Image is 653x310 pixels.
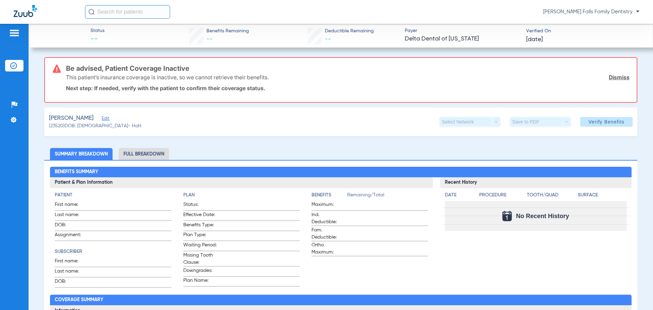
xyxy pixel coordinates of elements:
span: Effective Date: [183,211,217,221]
a: Dismiss [609,74,630,81]
li: Full Breakdown [119,148,169,160]
span: No Recent History [516,213,569,219]
span: DOB: [55,278,88,287]
h3: Be advised, Patient Coverage Inactive [66,65,630,72]
span: [DATE] [526,35,543,44]
span: Verified On [526,28,642,35]
h4: Patient [55,192,171,199]
span: Verify Benefits [588,119,624,125]
span: (23520) DOB: [DEMOGRAPHIC_DATA] - HoH [49,123,141,130]
span: DOB: [55,222,88,231]
h4: Plan [183,192,300,199]
h4: Procedure [479,192,524,199]
li: Summary Breakdown [50,148,113,160]
h4: Date [445,192,473,199]
span: First name: [55,258,88,267]
span: Downgrades: [183,267,217,276]
button: Verify Benefits [580,117,633,127]
span: Last name: [55,268,88,277]
span: Status: [183,201,217,210]
span: Plan Name: [183,277,217,286]
input: Search for patients [85,5,170,19]
span: Ind. Deductible: [312,211,345,226]
span: Delta Dental of [US_STATE] [405,35,520,43]
img: hamburger-icon [9,29,20,37]
app-breakdown-title: Date [445,192,473,201]
span: [PERSON_NAME] [49,114,94,123]
h3: Patient & Plan Information [50,177,433,188]
span: Deductible Remaining [325,28,374,35]
h4: Surface [578,192,626,199]
iframe: Chat Widget [619,277,653,310]
h2: Coverage Summary [50,295,631,306]
span: First name: [55,201,88,210]
span: Fam. Deductible: [312,227,345,241]
img: Zuub Logo [14,5,37,17]
p: This patient’s insurance coverage is inactive, so we cannot retrieve their benefits. [66,74,269,81]
img: Search Icon [88,9,95,15]
h4: Benefits [312,192,347,199]
span: -- [325,36,331,42]
h4: Tooth/Quad [527,192,575,199]
span: Assignment: [55,231,88,241]
span: Ortho Maximum: [312,242,345,256]
span: Status [90,27,104,34]
app-breakdown-title: Tooth/Quad [527,192,575,201]
img: error-icon [53,65,61,73]
span: Maximum: [312,201,345,210]
span: Remaining/Total [347,192,428,201]
span: Last name: [55,211,88,221]
span: Plan Type: [183,231,217,241]
span: Benefits Remaining [206,28,249,35]
h2: Benefits Summary [50,167,631,178]
app-breakdown-title: Procedure [479,192,524,201]
p: Next step: If needed, verify with the patient to confirm their coverage status. [66,85,630,92]
span: Payer [405,27,520,34]
h4: Subscriber [55,248,171,255]
span: Waiting Period: [183,242,217,251]
app-breakdown-title: Surface [578,192,626,201]
span: -- [206,36,213,42]
span: Missing Tooth Clause: [183,252,217,266]
span: Benefits Type: [183,222,217,231]
span: Edit [102,116,108,123]
span: [PERSON_NAME] Falls Family Dentistry [543,9,639,15]
h3: Recent History [440,177,632,188]
app-breakdown-title: Benefits [312,192,347,201]
img: Calendar [502,211,512,221]
span: -- [90,35,104,44]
